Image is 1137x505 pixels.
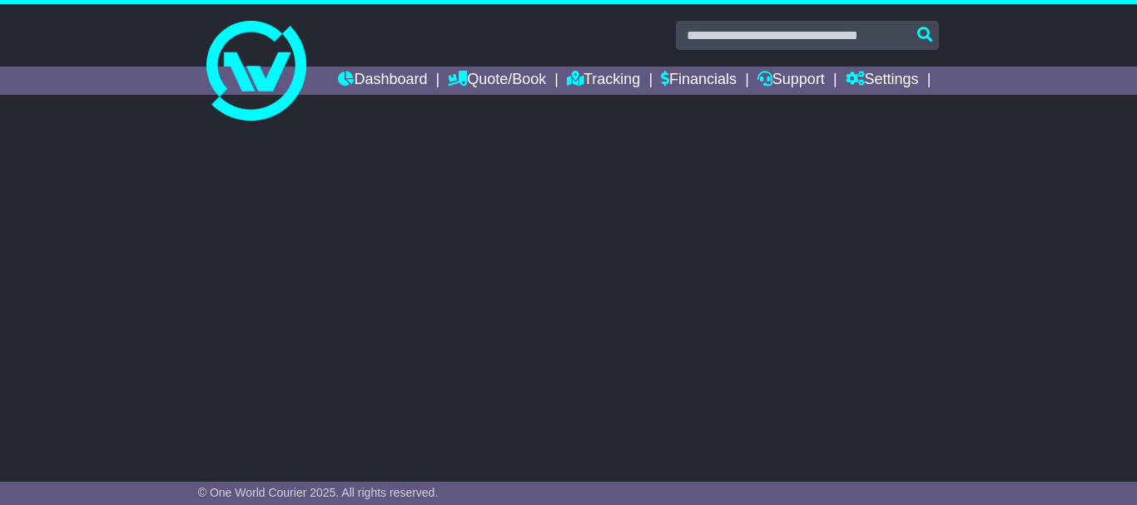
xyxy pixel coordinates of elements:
[448,67,546,95] a: Quote/Book
[757,67,825,95] a: Support
[198,486,439,499] span: © One World Courier 2025. All rights reserved.
[567,67,640,95] a: Tracking
[846,67,919,95] a: Settings
[661,67,737,95] a: Financials
[338,67,427,95] a: Dashboard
